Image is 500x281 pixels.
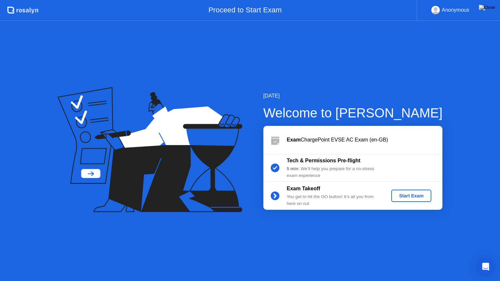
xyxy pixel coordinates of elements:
div: [DATE] [263,92,443,100]
div: Open Intercom Messenger [478,259,493,274]
b: 5 min [287,166,299,171]
div: Welcome to [PERSON_NAME] [263,103,443,123]
button: Start Exam [391,190,431,202]
div: Start Exam [394,193,429,198]
div: ChargePoint EVSE AC Exam (en-GB) [287,136,442,144]
b: Exam [287,137,301,142]
b: Exam Takeoff [287,186,320,191]
img: Close [479,5,495,10]
div: You get to hit the GO button! It’s all you from here on out [287,194,381,207]
div: Anonymous [442,6,469,14]
div: : We’ll help you prepare for a no-stress exam experience [287,166,381,179]
b: Tech & Permissions Pre-flight [287,158,360,163]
